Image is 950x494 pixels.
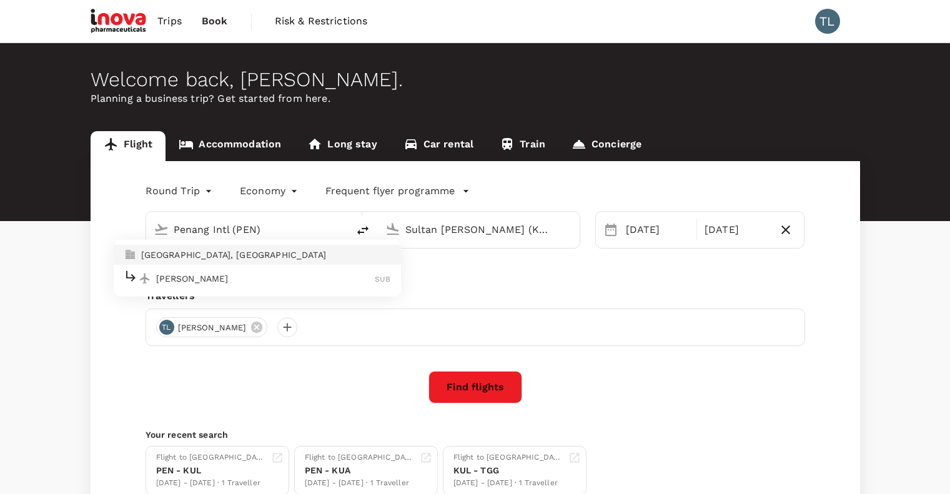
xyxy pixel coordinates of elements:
div: Economy [240,181,300,201]
div: KUL - TGG [453,464,563,477]
a: Train [487,131,558,161]
div: TL [159,320,174,335]
div: [DATE] - [DATE] · 1 Traveller [453,477,563,490]
input: Depart from [174,220,322,239]
div: PEN - KUL [156,464,266,477]
span: Book [202,14,228,29]
span: SUB [375,275,390,284]
button: Close [339,228,342,230]
div: Round Trip [146,181,215,201]
p: Your recent search [146,428,805,441]
div: Flight to [GEOGRAPHIC_DATA] [156,452,266,464]
img: flight-icon [139,272,151,285]
a: Long stay [294,131,390,161]
div: [DATE] - [DATE] · 1 Traveller [156,477,266,490]
a: Concierge [558,131,655,161]
img: iNova Pharmaceuticals [91,7,148,35]
div: [DATE] [621,217,694,242]
p: [GEOGRAPHIC_DATA], [GEOGRAPHIC_DATA] [141,249,391,261]
p: Frequent flyer programme [325,184,455,199]
div: PEN - KUA [305,464,415,477]
a: Car rental [390,131,487,161]
div: Flight to [GEOGRAPHIC_DATA] [453,452,563,464]
button: Find flights [428,371,522,403]
p: Planning a business trip? Get started from here. [91,91,860,106]
div: TL [815,9,840,34]
div: TL[PERSON_NAME] [156,317,268,337]
a: Flight [91,131,166,161]
div: [DATE] [700,217,773,242]
img: city-icon [124,249,136,261]
span: Trips [157,14,182,29]
div: Travellers [146,289,805,304]
div: Flight to [GEOGRAPHIC_DATA] [305,452,415,464]
input: Going to [405,220,553,239]
span: Risk & Restrictions [275,14,368,29]
button: Frequent flyer programme [325,184,470,199]
a: Accommodation [166,131,294,161]
button: Open [571,228,573,230]
p: [PERSON_NAME] [156,272,375,285]
button: delete [348,215,378,245]
span: [PERSON_NAME] [171,322,254,334]
div: Welcome back , [PERSON_NAME] . [91,68,860,91]
div: [DATE] - [DATE] · 1 Traveller [305,477,415,490]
